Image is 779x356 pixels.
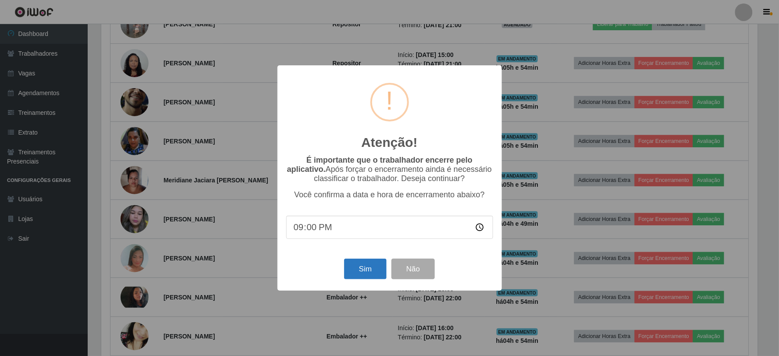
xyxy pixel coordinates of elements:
h2: Atenção! [361,135,417,150]
p: Você confirma a data e hora de encerramento abaixo? [286,190,493,199]
button: Não [391,259,435,279]
p: Após forçar o encerramento ainda é necessário classificar o trabalhador. Deseja continuar? [286,156,493,183]
button: Sim [344,259,387,279]
b: É importante que o trabalhador encerre pelo aplicativo. [287,156,473,174]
